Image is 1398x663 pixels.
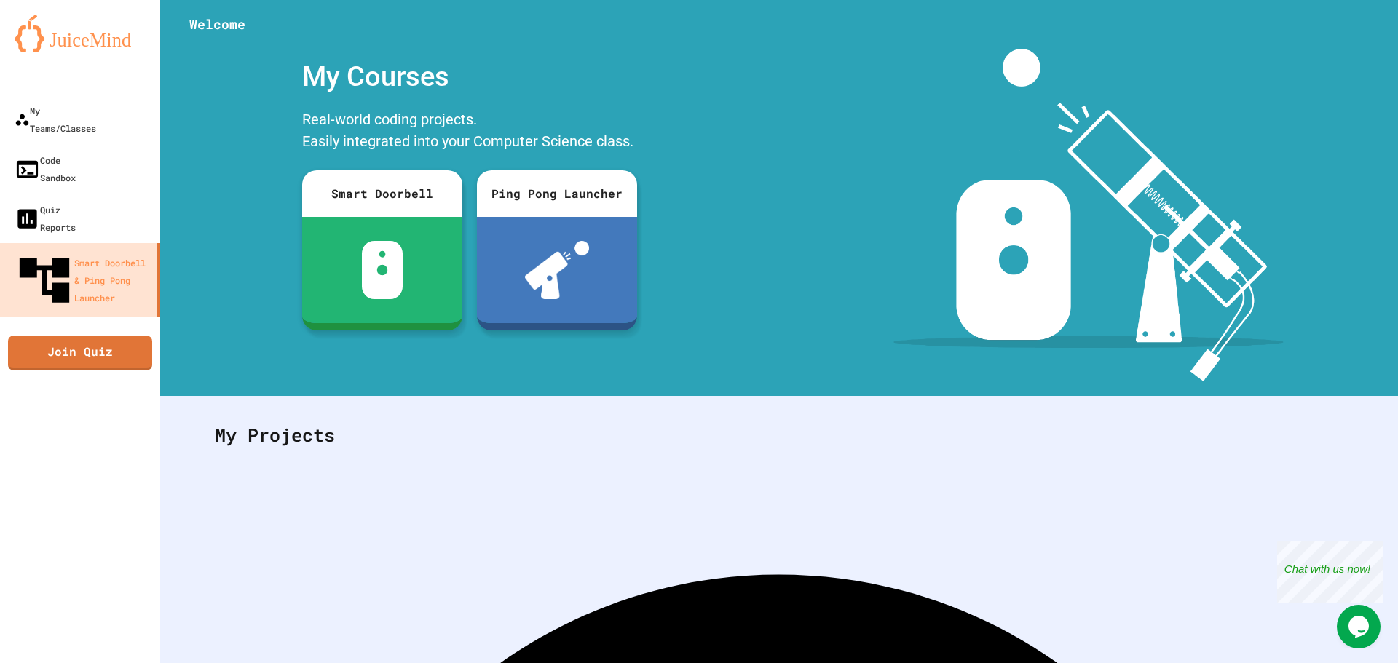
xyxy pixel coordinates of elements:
[302,170,462,217] div: Smart Doorbell
[8,336,152,370] a: Join Quiz
[1337,605,1383,648] iframe: chat widget
[1277,541,1383,603] iframe: chat widget
[362,241,403,299] img: sdb-white.svg
[477,170,637,217] div: Ping Pong Launcher
[295,105,644,159] div: Real-world coding projects. Easily integrated into your Computer Science class.
[893,49,1284,381] img: banner-image-my-projects.png
[15,15,146,52] img: logo-orange.svg
[200,407,1358,464] div: My Projects
[15,250,151,310] div: Smart Doorbell & Ping Pong Launcher
[15,102,96,137] div: My Teams/Classes
[15,201,76,236] div: Quiz Reports
[15,151,76,186] div: Code Sandbox
[295,49,644,105] div: My Courses
[525,241,590,299] img: ppl-with-ball.png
